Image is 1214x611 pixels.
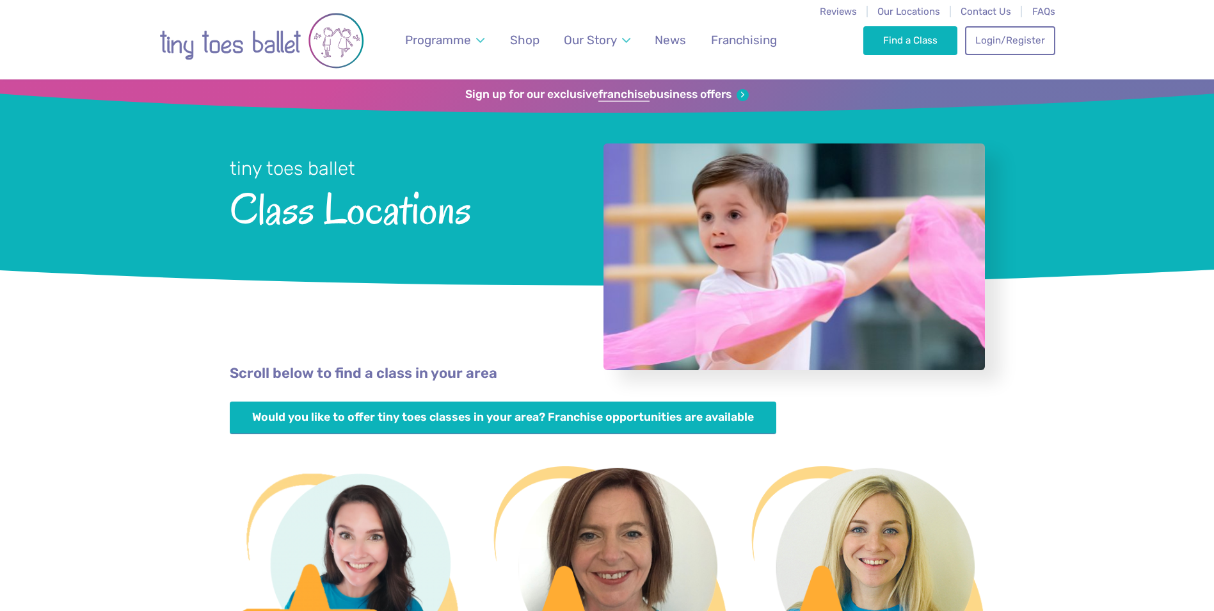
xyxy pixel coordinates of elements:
[961,6,1011,17] a: Contact Us
[230,158,355,179] small: tiny toes ballet
[230,181,570,233] span: Class Locations
[598,88,650,102] strong: franchise
[230,402,777,434] a: Would you like to offer tiny toes classes in your area? Franchise opportunities are available
[965,26,1055,54] a: Login/Register
[405,33,471,47] span: Programme
[465,88,749,102] a: Sign up for our exclusivefranchisebusiness offers
[705,25,783,55] a: Franchising
[510,33,539,47] span: Shop
[557,25,636,55] a: Our Story
[820,6,857,17] a: Reviews
[877,6,940,17] a: Our Locations
[649,25,692,55] a: News
[230,364,985,384] p: Scroll below to find a class in your area
[1032,6,1055,17] a: FAQs
[159,8,364,73] img: tiny toes ballet
[655,33,686,47] span: News
[863,26,957,54] a: Find a Class
[504,25,545,55] a: Shop
[399,25,490,55] a: Programme
[711,33,777,47] span: Franchising
[564,33,617,47] span: Our Story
